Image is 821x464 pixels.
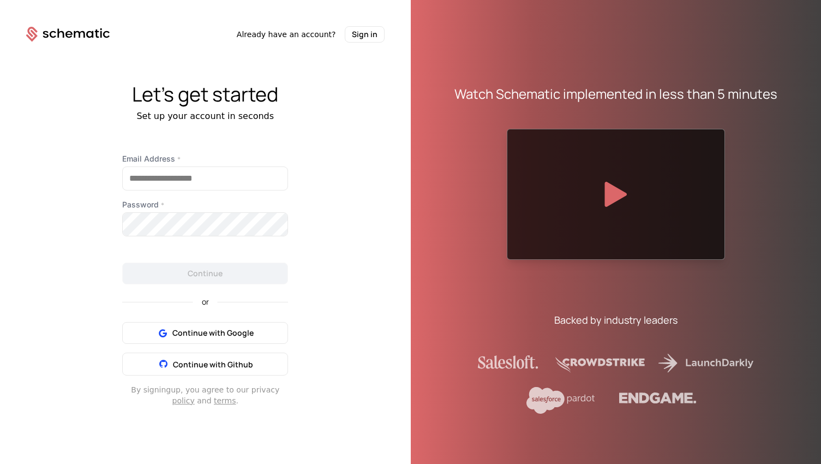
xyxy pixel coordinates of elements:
div: By signing up , you agree to our privacy and . [122,384,288,406]
label: Email Address [122,153,288,164]
button: Continue with Github [122,353,288,376]
button: Sign in [345,26,385,43]
span: Continue with Github [173,359,253,370]
button: Continue with Google [122,322,288,344]
div: Watch Schematic implemented in less than 5 minutes [454,85,777,103]
label: Password [122,199,288,210]
a: policy [172,396,195,405]
div: Backed by industry leaders [554,312,678,328]
span: Already have an account? [237,29,336,40]
button: Continue [122,263,288,284]
a: terms [214,396,236,405]
span: or [193,298,218,306]
span: Continue with Google [172,328,254,338]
